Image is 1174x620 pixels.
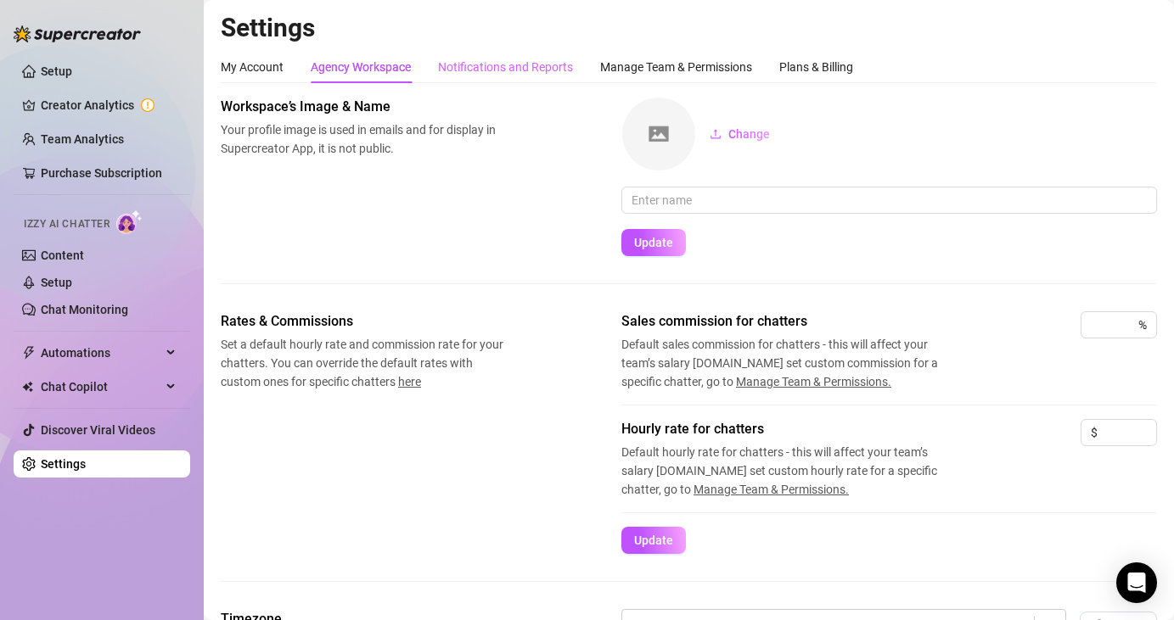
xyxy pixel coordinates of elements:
[600,58,752,76] div: Manage Team & Permissions
[22,346,36,360] span: thunderbolt
[221,97,506,117] span: Workspace’s Image & Name
[221,58,284,76] div: My Account
[621,527,686,554] button: Update
[438,58,573,76] div: Notifications and Reports
[41,339,161,366] span: Automations
[41,249,84,262] a: Content
[41,132,124,146] a: Team Analytics
[41,166,162,180] a: Purchase Subscription
[41,423,155,437] a: Discover Viral Videos
[22,381,33,393] img: Chat Copilot
[728,127,770,141] span: Change
[221,335,506,391] span: Set a default hourly rate and commission rate for your chatters. You can override the default rat...
[621,335,961,391] span: Default sales commission for chatters - this will affect your team’s salary [DOMAIN_NAME] set cus...
[694,483,849,496] span: Manage Team & Permissions.
[634,236,673,249] span: Update
[779,58,853,76] div: Plans & Billing
[621,419,961,439] span: Hourly rate for chatters
[221,120,506,158] span: Your profile image is used in emails and for display in Supercreator App, it is not public.
[634,533,673,547] span: Update
[736,375,891,388] span: Manage Team & Permissions.
[41,303,128,316] a: Chat Monitoring
[24,216,110,232] span: Izzy AI Chatter
[221,12,1157,44] h2: Settings
[41,64,72,78] a: Setup
[621,311,961,332] span: Sales commission for chatters
[696,120,784,148] button: Change
[41,276,72,289] a: Setup
[710,128,722,140] span: upload
[1116,562,1157,603] div: Open Intercom Messenger
[41,373,161,400] span: Chat Copilot
[116,209,143,234] img: AI Chatter
[221,311,506,332] span: Rates & Commissions
[621,229,686,256] button: Update
[311,58,411,76] div: Agency Workspace
[398,375,421,388] span: here
[41,92,177,119] a: Creator Analytics exclamation-circle
[621,187,1157,214] input: Enter name
[41,457,86,471] a: Settings
[622,98,695,170] img: square-placeholder.png
[621,443,961,499] span: Default hourly rate for chatters - this will affect your team’s salary [DOMAIN_NAME] set custom h...
[14,25,141,42] img: logo-BBDzfeDw.svg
